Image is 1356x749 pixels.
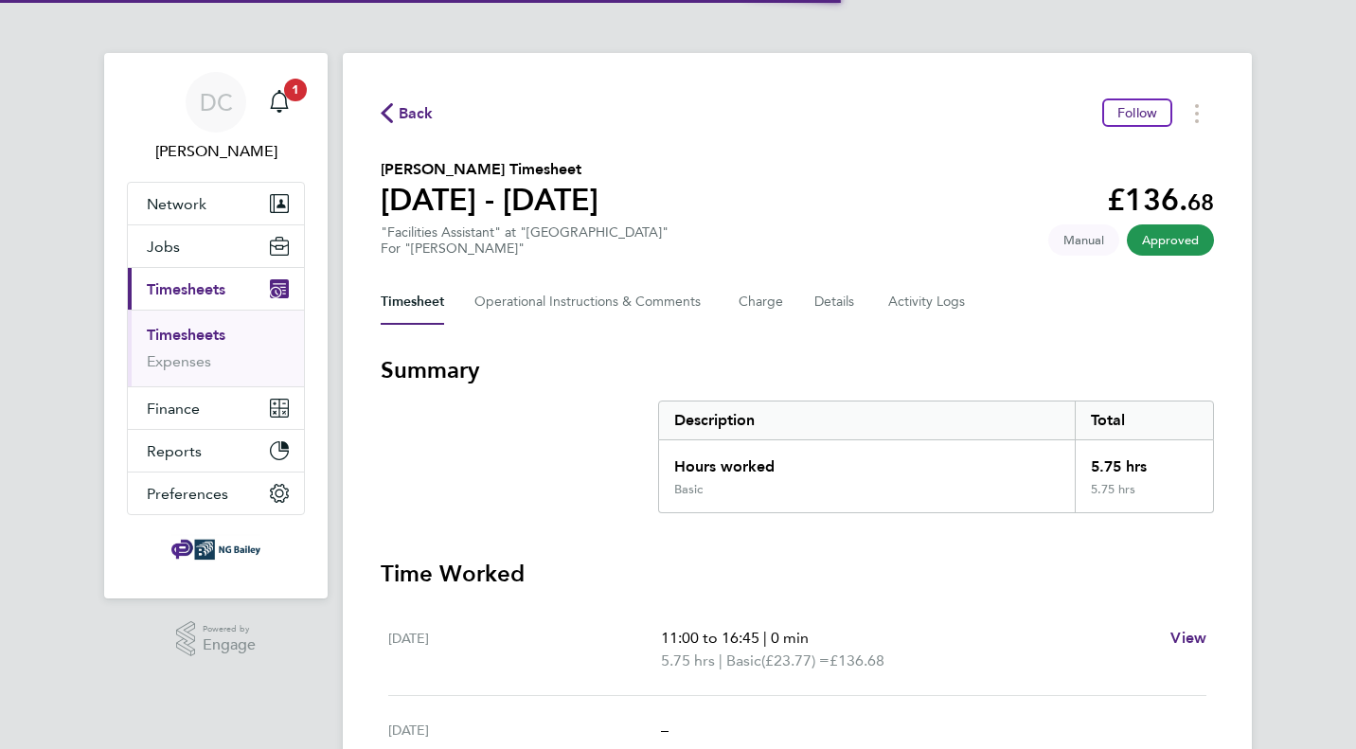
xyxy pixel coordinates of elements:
span: Danielle Cole [127,140,305,163]
span: 68 [1187,188,1214,216]
span: £136.68 [830,651,884,669]
span: – [661,721,669,739]
span: Finance [147,400,200,418]
button: Timesheets Menu [1180,98,1214,128]
span: This timesheet was manually created. [1048,224,1119,256]
span: Reports [147,442,202,460]
a: Timesheets [147,326,225,344]
span: DC [200,90,233,115]
button: Reports [128,430,304,472]
h1: [DATE] - [DATE] [381,181,598,219]
span: Engage [203,637,256,653]
span: (£23.77) = [761,651,830,669]
span: 0 min [771,629,809,647]
div: "Facilities Assistant" at "[GEOGRAPHIC_DATA]" [381,224,669,257]
span: Preferences [147,485,228,503]
div: 5.75 hrs [1075,482,1213,512]
span: View [1170,629,1206,647]
div: Basic [674,482,703,497]
span: Follow [1117,104,1157,121]
button: Details [814,279,858,325]
a: DC[PERSON_NAME] [127,72,305,163]
div: Timesheets [128,310,304,386]
button: Network [128,183,304,224]
button: Timesheet [381,279,444,325]
div: Summary [658,401,1214,513]
span: Network [147,195,206,213]
button: Jobs [128,225,304,267]
div: Hours worked [659,440,1075,482]
span: This timesheet has been approved. [1127,224,1214,256]
span: 5.75 hrs [661,651,715,669]
h2: [PERSON_NAME] Timesheet [381,158,598,181]
h3: Summary [381,355,1214,385]
span: 11:00 to 16:45 [661,629,759,647]
button: Follow [1102,98,1172,127]
button: Timesheets [128,268,304,310]
button: Operational Instructions & Comments [474,279,708,325]
button: Preferences [128,473,304,514]
span: | [763,629,767,647]
button: Finance [128,387,304,429]
div: [DATE] [388,719,661,741]
button: Charge [739,279,784,325]
span: 1 [284,79,307,101]
img: ngbailey-logo-retina.png [171,534,260,564]
span: Timesheets [147,280,225,298]
button: Back [381,101,434,125]
a: View [1170,627,1206,650]
nav: Main navigation [104,53,328,598]
div: Description [659,401,1075,439]
button: Activity Logs [888,279,968,325]
app-decimal: £136. [1107,182,1214,218]
a: Expenses [147,352,211,370]
a: 1 [260,72,298,133]
span: Back [399,102,434,125]
span: Basic [726,650,761,672]
span: | [719,651,723,669]
span: Powered by [203,621,256,637]
div: For "[PERSON_NAME]" [381,241,669,257]
h3: Time Worked [381,559,1214,589]
div: [DATE] [388,627,661,672]
a: Go to home page [127,534,305,564]
div: 5.75 hrs [1075,440,1213,482]
span: Jobs [147,238,180,256]
div: Total [1075,401,1213,439]
a: Powered byEngage [176,621,257,657]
